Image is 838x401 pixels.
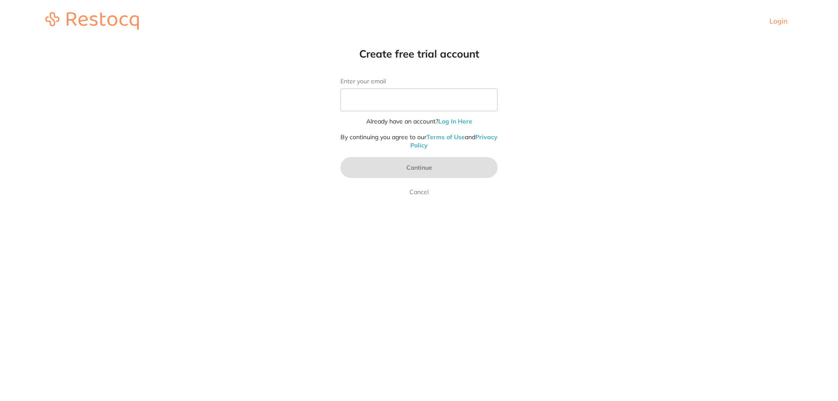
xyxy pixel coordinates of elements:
[340,133,498,150] p: By continuing you agree to our and
[410,133,498,150] a: Privacy Policy
[45,12,139,30] img: restocq_logo.svg
[438,117,472,125] a: Log In Here
[426,133,465,141] a: Terms of Use
[340,78,498,85] label: Enter your email
[769,17,787,25] a: Login
[340,157,498,178] button: Continue
[340,117,498,126] p: Already have an account?
[408,187,430,197] a: Cancel
[323,47,515,60] h1: Create free trial account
